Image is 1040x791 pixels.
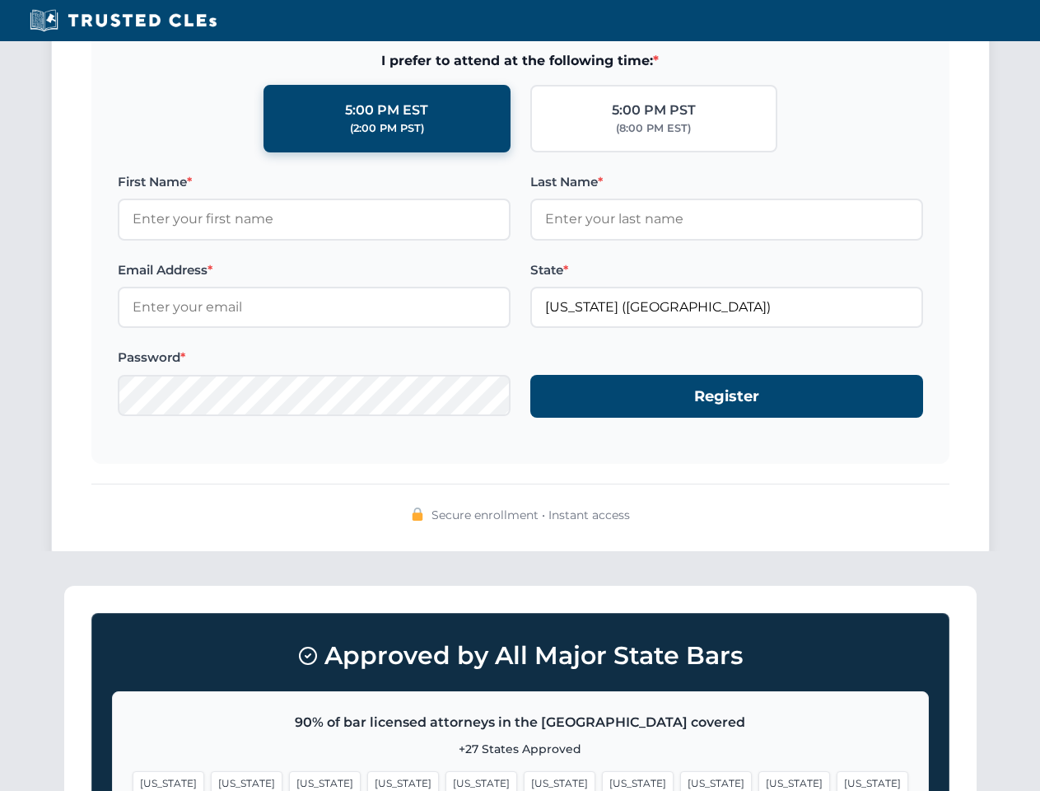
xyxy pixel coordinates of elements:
[431,506,630,524] span: Secure enrollment • Instant access
[616,120,691,137] div: (8:00 PM EST)
[118,348,511,367] label: Password
[530,260,923,280] label: State
[133,712,908,733] p: 90% of bar licensed attorneys in the [GEOGRAPHIC_DATA] covered
[25,8,222,33] img: Trusted CLEs
[350,120,424,137] div: (2:00 PM PST)
[133,740,908,758] p: +27 States Approved
[118,172,511,192] label: First Name
[345,100,428,121] div: 5:00 PM EST
[411,508,424,521] img: 🔒
[112,634,929,678] h3: Approved by All Major State Bars
[118,260,511,280] label: Email Address
[118,50,923,72] span: I prefer to attend at the following time:
[612,100,696,121] div: 5:00 PM PST
[530,375,923,419] button: Register
[118,199,511,240] input: Enter your first name
[530,172,923,192] label: Last Name
[530,287,923,328] input: Missouri (MO)
[118,287,511,328] input: Enter your email
[530,199,923,240] input: Enter your last name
